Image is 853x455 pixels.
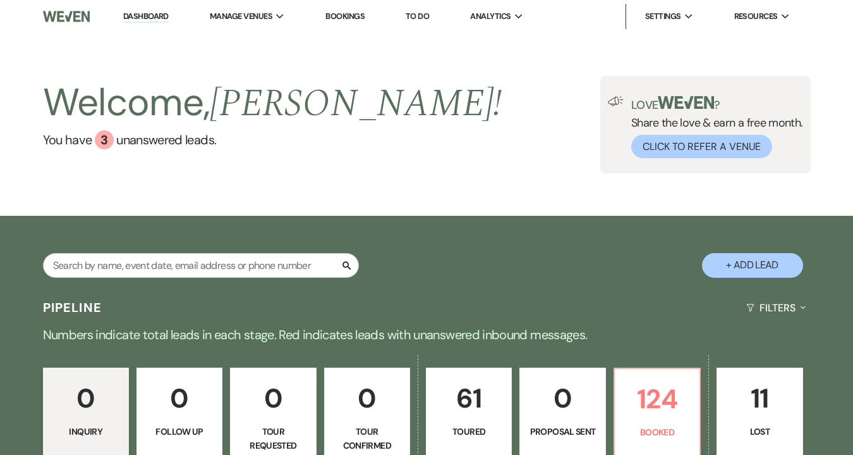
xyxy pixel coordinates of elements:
[608,96,624,106] img: loud-speaker-illustration.svg
[325,11,365,22] a: Bookings
[43,299,102,316] h3: Pipeline
[470,10,511,23] span: Analytics
[43,130,502,149] a: You have 3 unanswered leads.
[631,96,803,111] p: Love ?
[51,425,121,439] p: Inquiry
[622,378,692,420] p: 124
[658,96,714,109] img: weven-logo-green.svg
[702,253,803,278] button: + Add Lead
[210,75,502,133] span: [PERSON_NAME] !
[624,96,803,158] div: Share the love & earn a free month.
[528,425,597,439] p: Proposal Sent
[43,76,502,130] h2: Welcome,
[434,377,504,420] p: 61
[406,11,429,22] a: To Do
[332,425,402,453] p: Tour Confirmed
[43,253,359,278] input: Search by name, event date, email address or phone number
[145,425,214,439] p: Follow Up
[332,377,402,420] p: 0
[725,425,794,439] p: Lost
[238,425,308,453] p: Tour Requested
[528,377,597,420] p: 0
[741,291,810,325] button: Filters
[145,377,214,420] p: 0
[43,3,90,30] img: Weven Logo
[734,10,778,23] span: Resources
[123,11,169,23] a: Dashboard
[631,135,772,158] button: Click to Refer a Venue
[434,425,504,439] p: Toured
[725,377,794,420] p: 11
[51,377,121,420] p: 0
[210,10,272,23] span: Manage Venues
[645,10,681,23] span: Settings
[238,377,308,420] p: 0
[622,425,692,439] p: Booked
[95,130,114,149] div: 3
